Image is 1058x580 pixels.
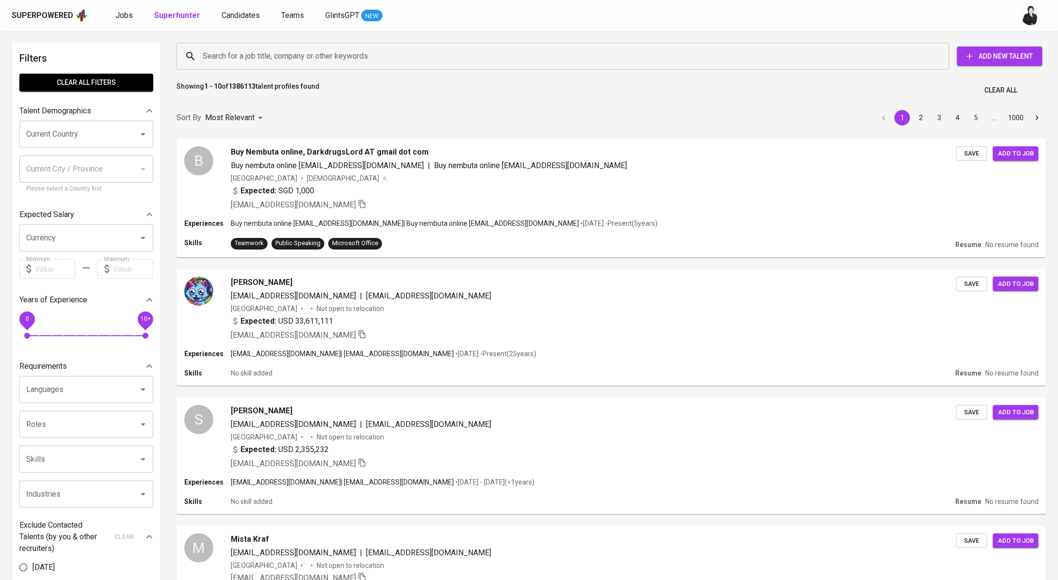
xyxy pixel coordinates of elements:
[184,277,213,306] img: 321b7cfbc0d0764707056ba635831759.jpeg
[231,548,356,557] span: [EMAIL_ADDRESS][DOMAIN_NAME]
[957,47,1042,66] button: Add New Talent
[240,185,276,197] b: Expected:
[993,146,1039,161] button: Add to job
[984,84,1017,96] span: Clear All
[955,368,981,378] p: Resume
[231,533,269,545] span: Mista Kraf
[998,535,1034,547] span: Add to job
[231,420,356,429] span: [EMAIL_ADDRESS][DOMAIN_NAME]
[12,8,88,23] a: Superpoweredapp logo
[332,239,378,248] div: Microsoft Office
[579,219,657,228] p: • [DATE] - Present ( 5 years )
[360,419,362,430] span: |
[12,10,73,21] div: Superpowered
[428,160,430,172] span: |
[176,397,1046,514] a: S[PERSON_NAME][EMAIL_ADDRESS][DOMAIN_NAME]|[EMAIL_ADDRESS][DOMAIN_NAME][GEOGRAPHIC_DATA]Not open ...
[950,110,965,125] button: Go to page 4
[19,205,153,224] div: Expected Salary
[998,407,1034,418] span: Add to job
[1021,6,1041,25] img: medwi@glints.com
[136,127,150,141] button: Open
[231,315,333,327] div: USD 33,611,111
[1005,110,1026,125] button: Go to page 1000
[231,173,297,183] div: [GEOGRAPHIC_DATA]
[317,304,384,314] p: Not open to relocation
[19,209,74,220] p: Expected Salary
[27,77,145,89] span: Clear All filters
[434,161,627,170] span: Buy nembuta online [EMAIL_ADDRESS][DOMAIN_NAME]
[961,535,982,547] span: Save
[205,112,255,124] p: Most Relevant
[115,11,133,20] span: Jobs
[281,10,306,22] a: Teams
[961,279,982,290] span: Save
[231,368,273,378] p: No skill added
[985,497,1039,506] p: No resume found
[32,562,55,573] span: [DATE]
[366,548,491,557] span: [EMAIL_ADDRESS][DOMAIN_NAME]
[35,259,75,279] input: Value
[985,240,1039,250] p: No resume found
[154,11,200,20] b: Superhunter
[19,290,153,310] div: Years of Experience
[454,477,534,487] p: • [DATE] - [DATE] ( <1 years )
[965,50,1035,63] span: Add New Talent
[275,239,321,248] div: Public Speaking
[454,349,536,359] p: • [DATE] - Present ( 25 years )
[281,11,304,20] span: Teams
[231,497,273,506] p: No skill added
[19,519,153,554] div: Exclude Contacted Talents (by you & other recruiters)clear
[25,316,29,323] span: 0
[184,533,213,563] div: M
[136,487,150,501] button: Open
[231,561,297,570] div: [GEOGRAPHIC_DATA]
[961,407,982,418] span: Save
[231,405,292,417] span: [PERSON_NAME]
[240,315,276,327] b: Expected:
[366,291,491,300] span: [EMAIL_ADDRESS][DOMAIN_NAME]
[231,432,297,442] div: [GEOGRAPHIC_DATA]
[19,74,153,92] button: Clear All filters
[998,148,1034,159] span: Add to job
[19,519,109,554] p: Exclude Contacted Talents (by you & other recruiters)
[231,459,356,468] span: [EMAIL_ADDRESS][DOMAIN_NAME]
[176,112,201,124] p: Sort By
[961,148,982,159] span: Save
[231,146,429,158] span: Buy Nembuta online, DarkdrugsLord AT gmail dot com
[136,383,150,396] button: Open
[968,110,984,125] button: Go to page 5
[136,453,150,466] button: Open
[222,10,262,22] a: Candidates
[993,277,1039,292] button: Add to job
[19,294,87,306] p: Years of Experience
[19,357,153,376] div: Requirements
[154,10,202,22] a: Superhunter
[184,238,231,248] p: Skills
[875,110,1046,125] nav: pagination navigation
[235,239,264,248] div: Teamwork
[325,10,383,22] a: GlintsGPT NEW
[19,361,67,372] p: Requirements
[231,330,356,340] span: [EMAIL_ADDRESS][DOMAIN_NAME]
[360,290,362,302] span: |
[205,109,266,127] div: Most Relevant
[956,405,987,420] button: Save
[228,82,256,90] b: 1386113
[113,259,153,279] input: Value
[993,533,1039,549] button: Add to job
[184,497,231,506] p: Skills
[184,477,231,487] p: Experiences
[360,547,362,559] span: |
[184,219,231,228] p: Experiences
[26,184,146,194] p: Please select a Country first
[231,444,329,455] div: USD 2,355,232
[231,161,424,170] span: Buy nembuta online [EMAIL_ADDRESS][DOMAIN_NAME]
[931,110,947,125] button: Go to page 3
[231,477,454,487] p: [EMAIL_ADDRESS][DOMAIN_NAME] | [EMAIL_ADDRESS][DOMAIN_NAME]
[307,173,381,183] span: [DEMOGRAPHIC_DATA]
[956,146,987,161] button: Save
[204,82,222,90] b: 1 - 10
[366,420,491,429] span: [EMAIL_ADDRESS][DOMAIN_NAME]
[361,11,383,21] span: NEW
[317,432,384,442] p: Not open to relocation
